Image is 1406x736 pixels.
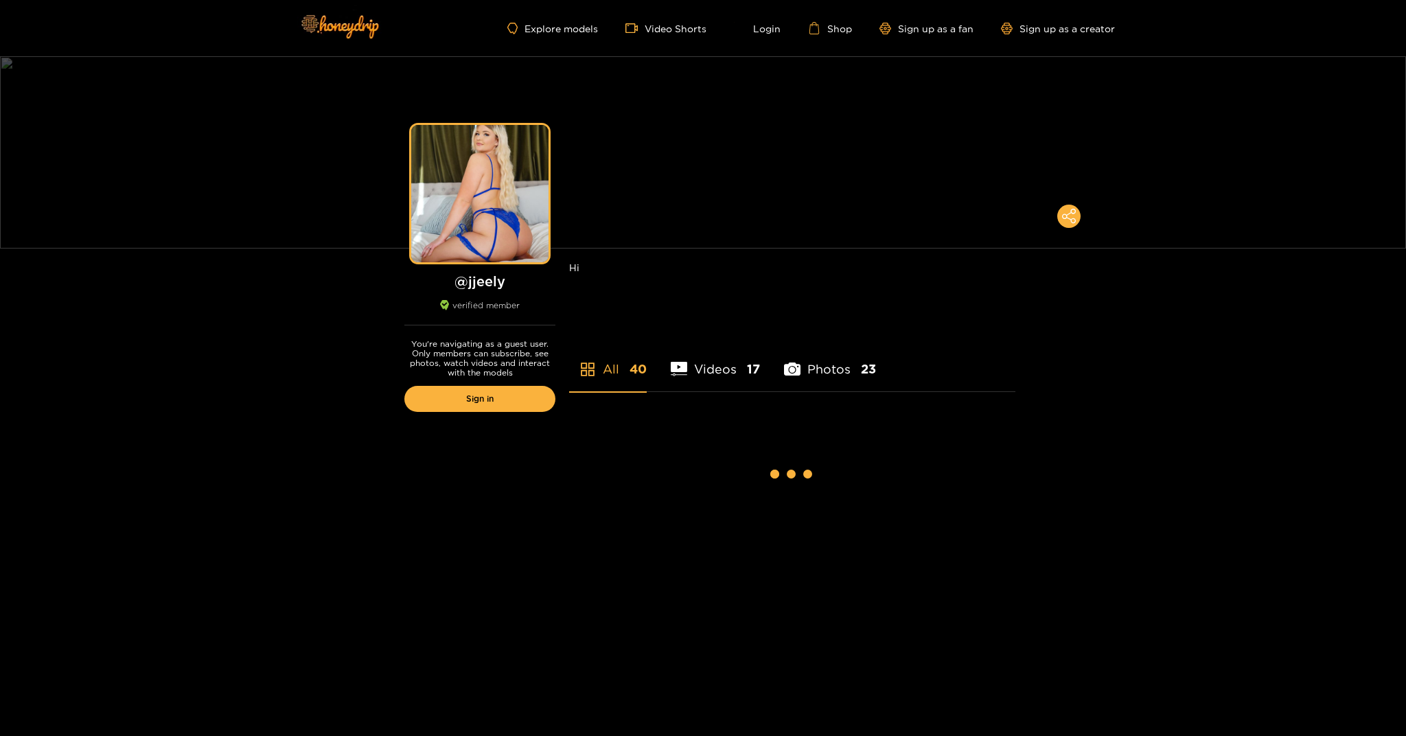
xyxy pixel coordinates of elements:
[404,386,555,412] a: Sign in
[404,339,555,378] p: You're navigating as a guest user. Only members can subscribe, see photos, watch videos and inter...
[784,330,876,391] li: Photos
[630,360,647,378] span: 40
[861,360,876,378] span: 23
[569,330,647,391] li: All
[507,23,598,34] a: Explore models
[734,22,781,34] a: Login
[569,249,1015,286] div: Hi
[579,361,596,378] span: appstore
[625,22,706,34] a: Video Shorts
[625,22,645,34] span: video-camera
[879,23,973,34] a: Sign up as a fan
[747,360,760,378] span: 17
[671,330,760,391] li: Videos
[404,300,555,325] div: verified member
[1001,23,1115,34] a: Sign up as a creator
[404,273,555,290] h1: @ jjeely
[808,22,852,34] a: Shop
